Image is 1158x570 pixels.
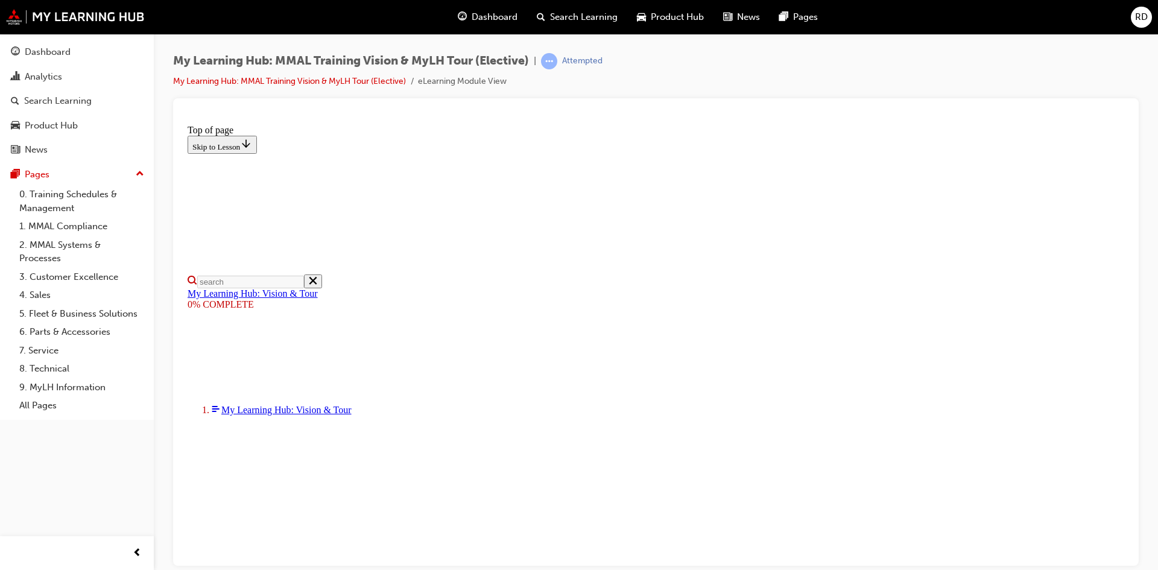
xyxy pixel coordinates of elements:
[14,323,149,341] a: 6. Parts & Accessories
[25,70,62,84] div: Analytics
[136,166,144,182] span: up-icon
[11,121,20,131] span: car-icon
[5,163,149,186] button: Pages
[14,268,149,287] a: 3. Customer Excellence
[173,54,529,68] span: My Learning Hub: MMAL Training Vision & MyLH Tour (Elective)
[173,76,406,86] a: My Learning Hub: MMAL Training Vision & MyLH Tour (Elective)
[14,217,149,236] a: 1. MMAL Compliance
[537,10,545,25] span: search-icon
[25,45,71,59] div: Dashboard
[458,10,467,25] span: guage-icon
[770,5,827,30] a: pages-iconPages
[14,305,149,323] a: 5. Fleet & Business Solutions
[5,179,941,190] div: 0% COMPLETE
[550,10,618,24] span: Search Learning
[5,168,135,179] a: My Learning Hub: Vision & Tour
[14,359,149,378] a: 8. Technical
[11,47,20,58] span: guage-icon
[11,96,19,107] span: search-icon
[5,39,149,163] button: DashboardAnalyticsSearch LearningProduct HubNews
[5,41,149,63] a: Dashboard
[562,55,603,67] div: Attempted
[14,236,149,268] a: 2. MMAL Systems & Processes
[6,9,145,25] img: mmal
[418,75,507,89] li: eLearning Module View
[14,378,149,397] a: 9. MyLH Information
[25,143,48,157] div: News
[11,145,20,156] span: news-icon
[737,10,760,24] span: News
[14,341,149,360] a: 7. Service
[1131,7,1152,28] button: RD
[11,72,20,83] span: chart-icon
[637,10,646,25] span: car-icon
[5,115,149,137] a: Product Hub
[25,119,78,133] div: Product Hub
[5,16,74,34] button: Skip to Lesson
[723,10,732,25] span: news-icon
[14,185,149,217] a: 0. Training Schedules & Management
[713,5,770,30] a: news-iconNews
[10,22,69,31] span: Skip to Lesson
[1135,10,1148,24] span: RD
[11,169,20,180] span: pages-icon
[5,5,941,16] div: Top of page
[627,5,713,30] a: car-iconProduct Hub
[5,139,149,161] a: News
[448,5,527,30] a: guage-iconDashboard
[793,10,818,24] span: Pages
[24,94,92,108] div: Search Learning
[527,5,627,30] a: search-iconSearch Learning
[779,10,788,25] span: pages-icon
[541,53,557,69] span: learningRecordVerb_ATTEMPT-icon
[651,10,704,24] span: Product Hub
[25,168,49,182] div: Pages
[14,396,149,415] a: All Pages
[14,286,149,305] a: 4. Sales
[5,90,149,112] a: Search Learning
[534,54,536,68] span: |
[133,546,142,561] span: prev-icon
[5,66,149,88] a: Analytics
[472,10,517,24] span: Dashboard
